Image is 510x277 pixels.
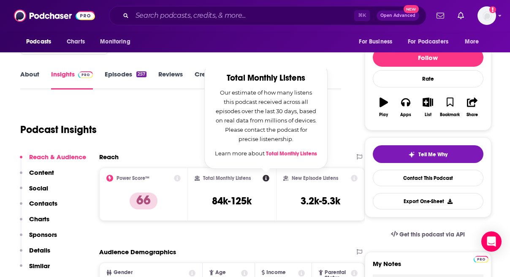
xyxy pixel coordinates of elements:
p: Contacts [29,199,57,207]
a: Show notifications dropdown [454,8,467,23]
button: tell me why sparkleTell Me Why [373,145,483,163]
span: Get this podcast via API [399,231,465,238]
h2: New Episode Listens [292,175,338,181]
span: Open Advanced [380,14,415,18]
p: Content [29,168,54,177]
div: 257 [136,71,146,77]
img: User Profile [477,6,496,25]
img: Podchaser Pro [474,256,488,263]
div: Search podcasts, credits, & more... [109,6,426,25]
p: Learn more about [215,149,317,158]
span: Tell Me Why [418,151,448,158]
div: Rate [373,70,483,87]
h1: Podcast Insights [20,123,97,136]
img: tell me why sparkle [408,151,415,158]
div: Bookmark [440,112,460,117]
label: My Notes [373,260,483,274]
span: More [465,36,479,48]
a: Charts [61,34,90,50]
span: Gender [114,270,133,275]
button: open menu [353,34,403,50]
button: open menu [94,34,141,50]
button: List [417,92,439,122]
h2: Total Monthly Listens [215,73,317,83]
a: Episodes257 [105,70,146,90]
a: Total Monthly Listens [266,150,317,157]
button: Follow [373,48,483,67]
span: For Business [359,36,392,48]
a: About [20,70,39,90]
button: Reach & Audience [20,153,86,168]
p: Reach & Audience [29,153,86,161]
button: Export One-Sheet [373,193,483,209]
div: Apps [400,112,411,117]
button: Bookmark [439,92,461,122]
button: open menu [402,34,461,50]
span: Monitoring [100,36,130,48]
span: Logged in as cmand-c [477,6,496,25]
button: Details [20,246,50,262]
button: Apps [395,92,417,122]
h2: Reach [99,153,119,161]
button: Social [20,184,48,200]
img: Podchaser - Follow, Share and Rate Podcasts [14,8,95,24]
svg: Add a profile image [489,6,496,13]
p: Sponsors [29,231,57,239]
a: Credits [195,70,217,90]
h3: 3.2k-5.3k [301,195,340,207]
button: Sponsors [20,231,57,246]
button: Play [373,92,395,122]
div: Play [379,112,388,117]
a: Reviews [158,70,183,90]
button: Open AdvancedNew [377,11,419,21]
h2: Audience Demographics [99,248,176,256]
input: Search podcasts, credits, & more... [132,9,354,22]
span: Age [215,270,226,275]
p: Details [29,246,50,254]
button: open menu [459,34,490,50]
button: Share [461,92,483,122]
button: Contacts [20,199,57,215]
img: Podchaser Pro [78,71,93,78]
h2: Total Monthly Listens [203,175,251,181]
p: 66 [130,193,157,209]
button: Content [20,168,54,184]
a: Get this podcast via API [384,224,472,245]
p: Charts [29,215,49,223]
span: Podcasts [26,36,51,48]
button: Show profile menu [477,6,496,25]
span: Charts [67,36,85,48]
span: Income [266,270,286,275]
p: Social [29,184,48,192]
h2: Power Score™ [117,175,149,181]
p: Similar [29,262,50,270]
a: Show notifications dropdown [433,8,448,23]
a: Pro website [474,255,488,263]
div: Open Intercom Messenger [481,231,502,252]
a: Contact This Podcast [373,170,483,186]
a: InsightsPodchaser Pro [51,70,93,90]
div: List [425,112,431,117]
span: For Podcasters [408,36,448,48]
span: New [404,5,419,13]
button: open menu [20,34,62,50]
div: Share [467,112,478,117]
p: Our estimate of how many listens this podcast received across all episodes over the last 30 days,... [215,88,317,144]
h3: 84k-125k [212,195,252,207]
button: Charts [20,215,49,231]
span: ⌘ K [354,10,370,21]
